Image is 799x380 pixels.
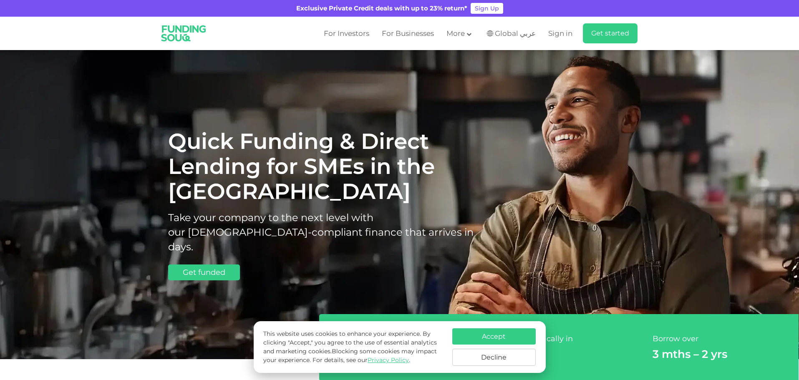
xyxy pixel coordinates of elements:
div: Borrow over [648,335,785,343]
a: Sign in [546,27,572,40]
span: More [446,29,465,38]
button: Decline [452,349,536,366]
span: Sign in [548,29,572,38]
a: Get funded [168,264,240,280]
div: 3 mths – 2 yrs [648,347,785,361]
h2: Take your company to the next level with our [DEMOGRAPHIC_DATA]-compliant finance that arrives in... [168,210,494,254]
span: Blocking some cookies may impact your experience. [263,347,437,364]
img: SA Flag [487,30,493,36]
a: For Investors [322,27,371,40]
div: 72 hrs [490,347,627,361]
button: Accept [452,328,536,345]
a: For Businesses [380,27,436,40]
img: Logo [156,18,212,48]
a: Sign Up [471,3,503,14]
div: Decisions typically in [490,335,627,343]
div: Exclusive Private Credit deals with up to 23% return* [296,4,467,13]
p: This website uses cookies to enhance your experience. By clicking "Accept," you agree to the use ... [263,330,444,365]
span: For details, see our . [313,356,410,364]
h1: Quick Funding & Direct Lending for SMEs in the [GEOGRAPHIC_DATA] [168,129,494,204]
span: Global عربي [495,29,536,38]
a: Privacy Policy [368,356,409,364]
span: Get started [591,29,629,37]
